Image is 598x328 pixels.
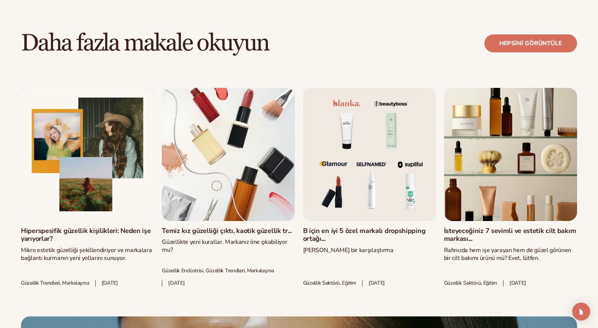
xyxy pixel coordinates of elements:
[303,88,436,286] div: 3 / 50
[572,303,590,321] div: Intercom Messenger'ı açın
[484,34,577,52] a: hepsini görüntüle
[444,227,577,243] a: İsteyeceğiniz 7 sevimli ve estetik cilt bakım markası...
[21,227,154,243] a: Hiperspesifik güzellik kişilikleri: Neden işe yarıyorlar?
[162,88,295,286] div: 2 / 50
[303,227,436,243] a: B için en iyi 5 özel markalı dropshipping ortağı...
[499,39,562,47] font: hepsini görüntüle
[162,227,295,235] a: Temiz kız güzelliği çıktı, kaotik güzellik tr...
[21,88,154,286] div: 1 / 50
[444,88,577,286] div: 4 / 50
[21,28,269,58] font: Daha fazla makale okuyun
